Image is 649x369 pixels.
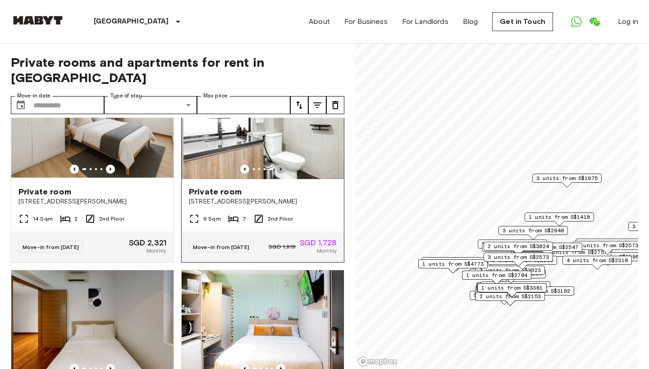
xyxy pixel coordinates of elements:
span: [STREET_ADDRESS][PERSON_NAME] [18,197,166,206]
span: Monthly [146,247,166,255]
span: 1 units from S$3182 [509,287,570,295]
div: Map marker [478,240,547,254]
div: Map marker [475,286,544,300]
span: 3 units from S$1975 [536,174,598,182]
span: 5 units from S$1680 [474,291,535,300]
div: Map marker [470,291,539,305]
div: Map marker [488,256,557,270]
span: 1 units from S$2704 [466,271,527,279]
span: 3 units from S$3623 [480,266,541,274]
span: 5 units from S$1838 [485,282,546,290]
span: 3 units from S$1985 [482,240,543,248]
span: SGD 1,919 [269,243,296,251]
span: 2 units from S$3024 [488,242,549,250]
div: Map marker [477,283,547,297]
div: Map marker [484,253,553,267]
div: Map marker [422,257,491,271]
span: 1 units from S$4196 [426,258,487,266]
button: Choose date [12,96,30,114]
label: Type of stay [110,92,142,100]
a: For Landlords [402,16,448,27]
span: 2nd Floor [268,215,293,223]
span: SGD 2,321 [129,239,166,247]
div: Map marker [476,269,546,283]
label: Max price [203,92,228,100]
span: Move-in from [DATE] [23,244,79,250]
button: tune [290,96,308,114]
a: Get in Touch [492,12,553,31]
button: Previous image [70,165,79,174]
button: Previous image [276,165,285,174]
div: Map marker [505,286,574,300]
span: Move-in from [DATE] [193,244,249,250]
span: 14 Sqm [33,215,53,223]
img: Habyt [11,16,65,25]
span: 3 units from S$1480 [580,239,641,247]
a: Open WeChat [585,13,603,31]
span: 7 [242,215,246,223]
div: Map marker [573,241,642,255]
button: Previous image [106,165,115,174]
div: Map marker [484,242,553,256]
a: Open WhatsApp [567,13,585,31]
span: 3 units from S$2940 [503,226,564,235]
span: 1 units from S$4773 [422,260,484,268]
a: Mapbox logo [358,356,398,367]
span: 9 Sqm [203,215,221,223]
span: 2 [74,215,78,223]
div: Map marker [513,243,582,257]
a: Marketing picture of unit SG-01-001-010-02Previous imagePrevious imagePrivate room[STREET_ADDRESS... [11,70,174,263]
div: Map marker [482,243,554,257]
p: [GEOGRAPHIC_DATA] [94,16,169,27]
span: 3 units from S$2573 [488,253,549,261]
span: [STREET_ADDRESS][PERSON_NAME] [189,197,337,206]
span: Private room [18,186,71,197]
span: 1 units from S$1418 [529,213,590,221]
a: About [309,16,330,27]
div: Map marker [562,256,632,270]
span: Private room [189,186,242,197]
span: Monthly [317,247,337,255]
span: 1 units from S$2573 [577,241,638,249]
span: Private rooms and apartments for rent in [GEOGRAPHIC_DATA] [11,55,344,85]
div: Map marker [476,283,546,297]
div: Map marker [462,271,531,285]
span: 1 units from S$3381 [481,284,543,292]
div: Map marker [576,239,645,253]
span: SGD 1,728 [300,239,337,247]
a: For Business [344,16,388,27]
div: Map marker [532,174,602,188]
a: Previous imagePrevious imagePrivate room[STREET_ADDRESS][PERSON_NAME]9 Sqm72nd FloorMove-in from ... [181,70,344,263]
span: 1 units from S$2547 [517,243,578,251]
label: Move-in date [17,92,50,100]
span: 4 units from S$2310 [567,256,628,264]
a: Log in [618,16,638,27]
div: Map marker [477,284,546,298]
a: Blog [463,16,478,27]
span: 2nd Floor [99,215,124,223]
img: Marketing picture of unit SG-01-001-010-02 [11,71,174,179]
div: Map marker [481,281,550,295]
div: Map marker [418,259,488,273]
div: Map marker [475,266,545,280]
button: Previous image [240,165,249,174]
img: Marketing picture of unit SG-01-078-001-02 [183,71,346,179]
button: tune [308,96,326,114]
div: Map marker [525,212,594,226]
div: Map marker [498,226,568,240]
button: tune [326,96,344,114]
div: Map marker [475,292,545,306]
